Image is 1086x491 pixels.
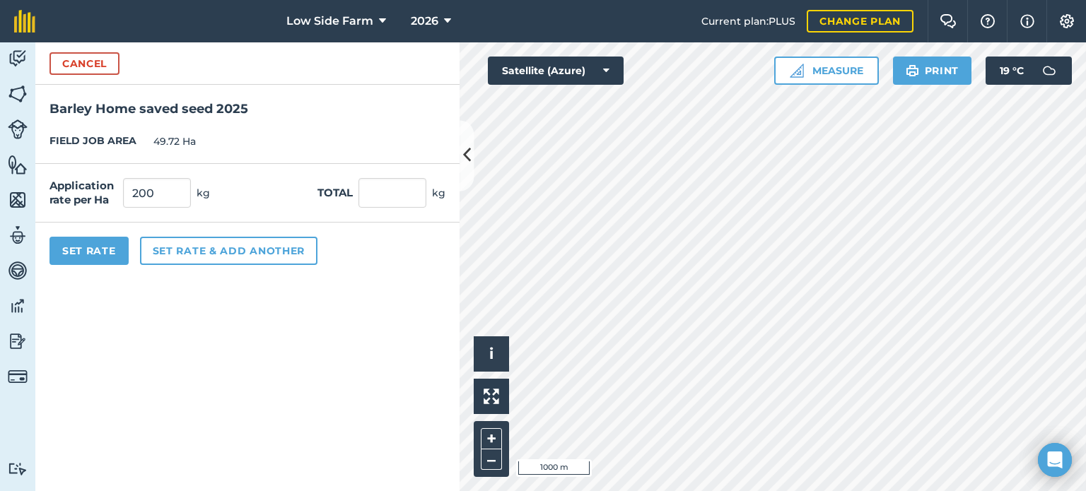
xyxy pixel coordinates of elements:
img: Two speech bubbles overlapping with the left bubble in the forefront [940,14,957,28]
button: Print [893,57,972,85]
img: svg+xml;base64,PD94bWwgdmVyc2lvbj0iMS4wIiBlbmNvZGluZz0idXRmLTgiPz4KPCEtLSBHZW5lcmF0b3I6IEFkb2JlIE... [8,367,28,386]
span: Current plan : PLUS [701,13,795,29]
button: Cancel [49,52,119,75]
img: svg+xml;base64,PHN2ZyB4bWxucz0iaHR0cDovL3d3dy53My5vcmcvMjAwMC9zdmciIHdpZHRoPSI1NiIgaGVpZ2h0PSI2MC... [8,154,28,175]
label: Total [317,184,353,201]
img: A question mark icon [979,14,996,28]
button: Measure [774,57,879,85]
button: 19 °C [986,57,1072,85]
div: Open Intercom Messenger [1038,443,1072,477]
button: Set Rate [49,237,129,265]
img: svg+xml;base64,PD94bWwgdmVyc2lvbj0iMS4wIiBlbmNvZGluZz0idXRmLTgiPz4KPCEtLSBHZW5lcmF0b3I6IEFkb2JlIE... [8,225,28,246]
span: Low Side Farm [286,13,373,30]
img: Ruler icon [790,64,804,78]
img: svg+xml;base64,PD94bWwgdmVyc2lvbj0iMS4wIiBlbmNvZGluZz0idXRmLTgiPz4KPCEtLSBHZW5lcmF0b3I6IEFkb2JlIE... [8,260,28,281]
span: kg [432,185,445,201]
button: – [481,449,502,470]
img: svg+xml;base64,PD94bWwgdmVyc2lvbj0iMS4wIiBlbmNvZGluZz0idXRmLTgiPz4KPCEtLSBHZW5lcmF0b3I6IEFkb2JlIE... [8,295,28,317]
h2: Barley Home saved seed 2025 [35,85,460,119]
img: svg+xml;base64,PHN2ZyB4bWxucz0iaHR0cDovL3d3dy53My5vcmcvMjAwMC9zdmciIHdpZHRoPSI1NiIgaGVpZ2h0PSI2MC... [8,83,28,105]
img: svg+xml;base64,PHN2ZyB4bWxucz0iaHR0cDovL3d3dy53My5vcmcvMjAwMC9zdmciIHdpZHRoPSIxNyIgaGVpZ2h0PSIxNy... [1020,13,1034,30]
img: svg+xml;base64,PD94bWwgdmVyc2lvbj0iMS4wIiBlbmNvZGluZz0idXRmLTgiPz4KPCEtLSBHZW5lcmF0b3I6IEFkb2JlIE... [8,462,28,475]
img: svg+xml;base64,PD94bWwgdmVyc2lvbj0iMS4wIiBlbmNvZGluZz0idXRmLTgiPz4KPCEtLSBHZW5lcmF0b3I6IEFkb2JlIE... [8,48,28,69]
label: Application rate per Ha [49,179,117,207]
a: Change plan [807,10,913,32]
img: A cog icon [1058,14,1075,28]
span: 2026 [411,13,438,30]
span: 19 ° C [1000,57,1024,85]
button: + [481,428,502,449]
button: Satellite (Azure) [488,57,624,85]
img: svg+xml;base64,PD94bWwgdmVyc2lvbj0iMS4wIiBlbmNvZGluZz0idXRmLTgiPz4KPCEtLSBHZW5lcmF0b3I6IEFkb2JlIE... [1035,57,1063,85]
img: svg+xml;base64,PD94bWwgdmVyc2lvbj0iMS4wIiBlbmNvZGluZz0idXRmLTgiPz4KPCEtLSBHZW5lcmF0b3I6IEFkb2JlIE... [8,331,28,352]
img: svg+xml;base64,PHN2ZyB4bWxucz0iaHR0cDovL3d3dy53My5vcmcvMjAwMC9zdmciIHdpZHRoPSIxOSIgaGVpZ2h0PSIyNC... [906,62,919,79]
img: Four arrows, one pointing top left, one top right, one bottom right and the last bottom left [484,389,499,404]
img: svg+xml;base64,PD94bWwgdmVyc2lvbj0iMS4wIiBlbmNvZGluZz0idXRmLTgiPz4KPCEtLSBHZW5lcmF0b3I6IEFkb2JlIE... [8,119,28,139]
img: svg+xml;base64,PHN2ZyB4bWxucz0iaHR0cDovL3d3dy53My5vcmcvMjAwMC9zdmciIHdpZHRoPSI1NiIgaGVpZ2h0PSI2MC... [8,189,28,211]
span: 49.72 Ha [153,134,196,149]
span: i [489,345,494,362]
button: i [474,336,509,372]
label: FIELD JOB AREA [49,134,136,149]
img: fieldmargin Logo [14,10,35,32]
button: Set rate & add another [140,237,317,265]
span: kg [197,185,210,201]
